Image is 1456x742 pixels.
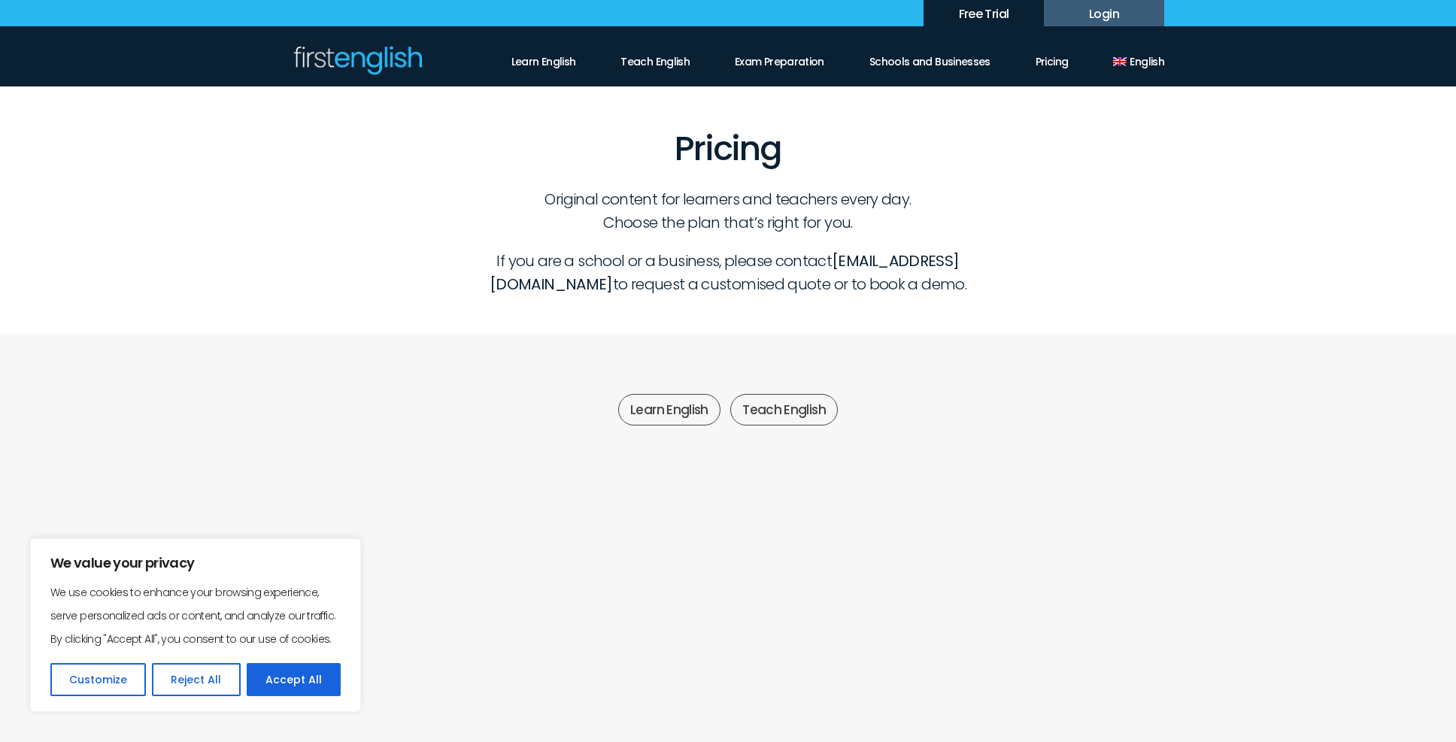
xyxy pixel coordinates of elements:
[1130,55,1164,68] span: English
[620,45,690,70] a: Teach English
[869,45,990,70] a: Schools and Businesses
[1113,45,1164,70] a: English
[511,45,576,70] a: Learn English
[1036,45,1069,70] a: Pricing
[50,581,341,651] p: We use cookies to enhance your browsing experience, serve personalized ads or content, and analyz...
[50,554,341,572] p: We value your privacy
[429,188,1027,235] p: Original content for learners and teachers every day. Choose the plan that’s right for you.
[292,86,1164,173] h1: Pricing
[618,394,720,426] label: Learn English
[429,250,1027,296] p: If you are a school or a business, please contact to request a customised quote or to book a demo.
[247,663,341,696] button: Accept All
[735,45,824,70] a: Exam Preparation
[50,663,146,696] button: Customize
[152,663,240,696] button: Reject All
[730,394,838,426] label: Teach English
